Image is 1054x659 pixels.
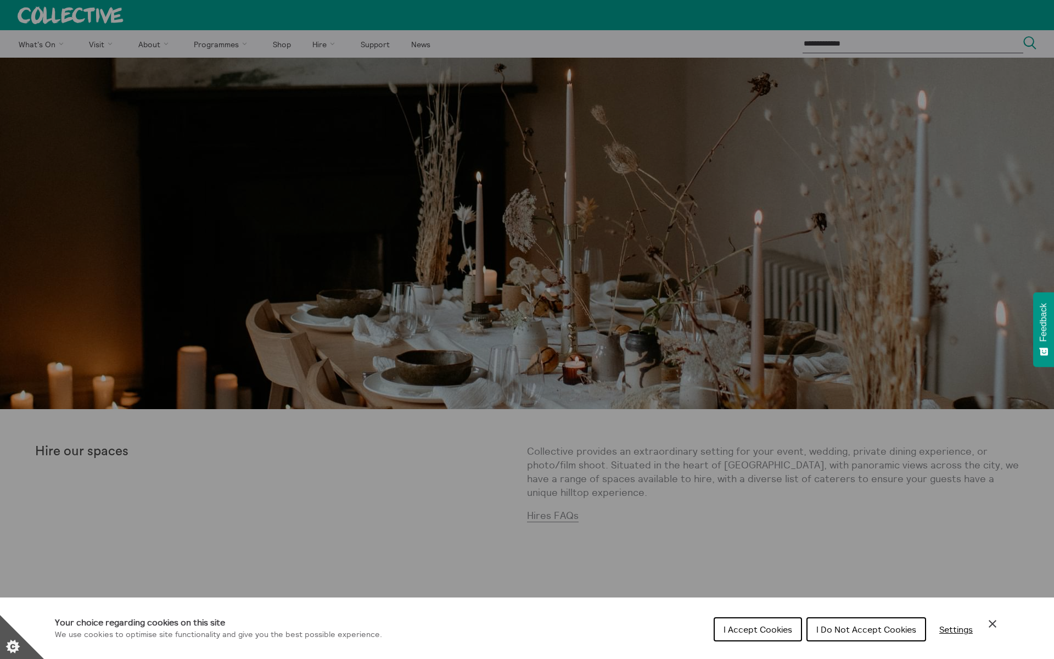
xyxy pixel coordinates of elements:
span: Feedback [1039,303,1049,342]
button: I Do Not Accept Cookies [806,617,926,641]
h1: Your choice regarding cookies on this site [55,616,382,629]
button: Settings [930,618,982,640]
button: I Accept Cookies [714,617,802,641]
p: We use cookies to optimise site functionality and give you the best possible experience. [55,629,382,641]
button: Feedback - Show survey [1033,292,1054,367]
span: I Do Not Accept Cookies [816,624,916,635]
button: Close Cookie Control [986,617,999,630]
span: I Accept Cookies [724,624,792,635]
span: Settings [939,624,973,635]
